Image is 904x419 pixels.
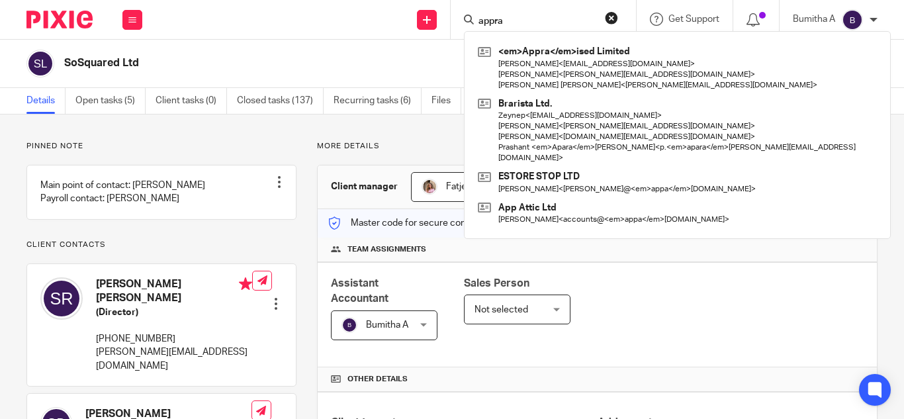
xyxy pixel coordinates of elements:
img: MicrosoftTeams-image%20(5).png [422,179,437,195]
span: Not selected [475,305,528,314]
a: Details [26,88,66,114]
p: Master code for secure communications and files [328,216,556,230]
span: Fatjeta Malaj [446,182,498,191]
img: svg%3E [341,317,357,333]
i: Primary [239,277,252,291]
img: svg%3E [40,277,83,320]
a: Files [431,88,461,114]
h3: Client manager [331,180,398,193]
h5: (Director) [96,306,252,319]
h2: SoSquared Ltd [64,56,571,70]
h4: [PERSON_NAME] [PERSON_NAME] [96,277,252,306]
span: Team assignments [347,244,426,255]
a: Open tasks (5) [75,88,146,114]
img: svg%3E [26,50,54,77]
p: Pinned note [26,141,296,152]
span: Get Support [668,15,719,24]
a: Closed tasks (137) [237,88,324,114]
input: Search [477,16,596,28]
span: Sales Person [464,278,529,289]
p: Bumitha A [793,13,835,26]
a: Client tasks (0) [156,88,227,114]
span: Assistant Accountant [331,278,388,304]
a: Recurring tasks (6) [334,88,422,114]
span: Bumitha A [366,320,408,330]
span: Other details [347,374,408,385]
p: [PERSON_NAME][EMAIL_ADDRESS][DOMAIN_NAME] [96,346,252,373]
img: Pixie [26,11,93,28]
img: svg%3E [842,9,863,30]
button: Clear [605,11,618,24]
p: Client contacts [26,240,296,250]
p: [PHONE_NUMBER] [96,332,252,346]
p: More details [317,141,878,152]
